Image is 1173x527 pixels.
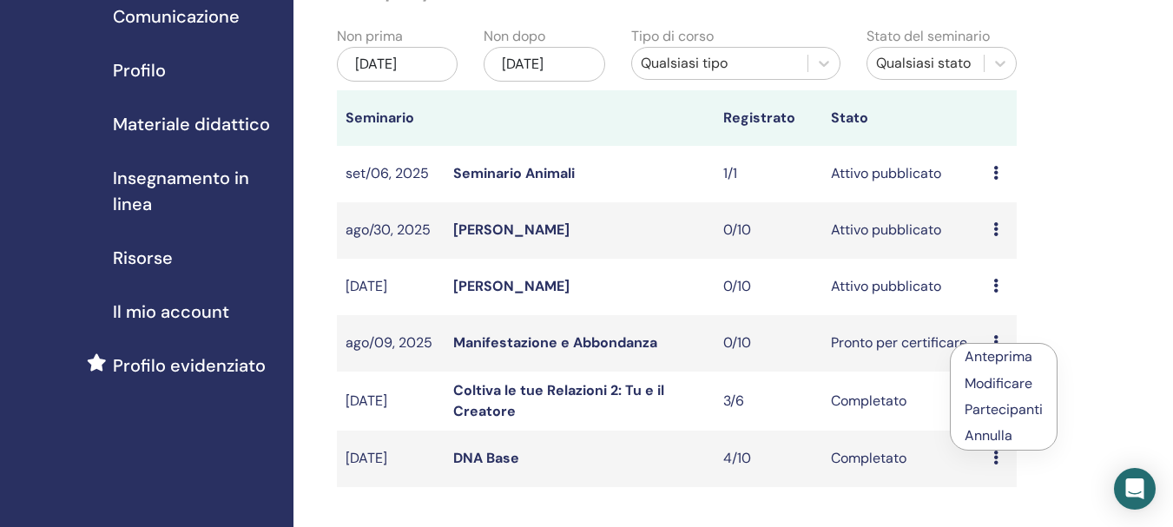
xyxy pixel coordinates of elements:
span: Il mio account [113,299,229,325]
label: Tipo di corso [631,26,714,47]
td: 3/6 [715,372,822,431]
td: Completato [822,372,984,431]
span: Risorse [113,245,173,271]
a: Modificare [965,374,1032,392]
div: Open Intercom Messenger [1114,468,1156,510]
div: Qualsiasi tipo [641,53,799,74]
th: Seminario [337,90,445,146]
td: ago/09, 2025 [337,315,445,372]
div: Qualsiasi stato [876,53,975,74]
td: 0/10 [715,259,822,315]
td: Attivo pubblicato [822,259,984,315]
td: set/06, 2025 [337,146,445,202]
td: ago/30, 2025 [337,202,445,259]
a: Coltiva le tue Relazioni 2: Tu e il Creatore [453,381,664,420]
td: Attivo pubblicato [822,202,984,259]
div: [DATE] [337,47,458,82]
span: Insegnamento in linea [113,165,280,217]
td: 0/10 [715,315,822,372]
a: [PERSON_NAME] [453,221,570,239]
td: [DATE] [337,372,445,431]
a: [PERSON_NAME] [453,277,570,295]
a: Anteprima [965,347,1032,366]
td: 1/1 [715,146,822,202]
label: Stato del seminario [867,26,990,47]
th: Stato [822,90,984,146]
td: [DATE] [337,431,445,487]
td: Completato [822,431,984,487]
label: Non prima [337,26,403,47]
td: Attivo pubblicato [822,146,984,202]
a: DNA Base [453,449,519,467]
td: Pronto per certificare [822,315,984,372]
span: Profilo evidenziato [113,352,266,379]
th: Registrato [715,90,822,146]
div: [DATE] [484,47,604,82]
label: Non dopo [484,26,545,47]
a: Seminario Animali [453,164,575,182]
span: Comunicazione [113,3,240,30]
p: Annulla [965,425,1043,446]
span: Materiale didattico [113,111,270,137]
a: Manifestazione e Abbondanza [453,333,657,352]
span: Profilo [113,57,166,83]
td: 0/10 [715,202,822,259]
td: [DATE] [337,259,445,315]
a: Partecipanti [965,400,1043,418]
td: 4/10 [715,431,822,487]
